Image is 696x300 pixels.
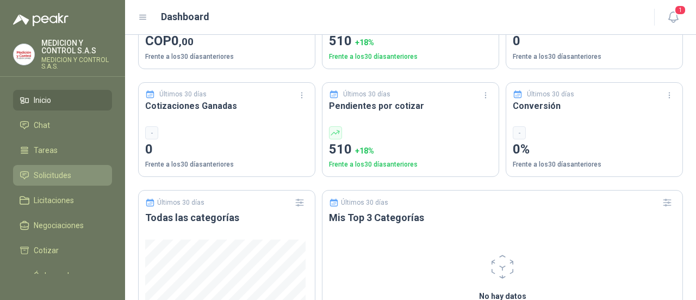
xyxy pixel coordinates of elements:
[34,144,58,156] span: Tareas
[513,31,676,52] p: 0
[13,240,112,261] a: Cotizar
[41,39,112,54] p: MEDICION Y CONTROL S.A.S
[343,89,390,100] p: Últimos 30 días
[34,219,84,231] span: Negociaciones
[34,194,74,206] span: Licitaciones
[513,99,676,113] h3: Conversión
[157,199,204,206] p: Últimos 30 días
[329,160,492,170] p: Frente a los 30 días anteriores
[13,115,112,136] a: Chat
[341,199,388,206] p: Últimos 30 días
[41,57,112,70] p: MEDICION Y CONTROL S.A.S.
[663,8,683,27] button: 1
[355,146,374,155] span: + 18 %
[329,31,492,52] p: 510
[14,44,34,65] img: Company Logo
[527,89,574,100] p: Últimos 30 días
[145,211,308,224] h3: Todas las categorías
[513,160,676,170] p: Frente a los 30 días anteriores
[13,165,112,186] a: Solicitudes
[34,94,51,106] span: Inicio
[145,160,308,170] p: Frente a los 30 días anteriores
[329,139,492,160] p: 510
[13,215,112,236] a: Negociaciones
[161,9,209,25] h1: Dashboard
[329,52,492,62] p: Frente a los 30 días anteriores
[13,90,112,111] a: Inicio
[674,5,686,15] span: 1
[355,38,374,47] span: + 18 %
[13,265,112,298] a: Órdenes de Compra
[179,35,194,48] span: ,00
[34,270,102,293] span: Órdenes de Compra
[145,139,308,160] p: 0
[329,99,492,113] h3: Pendientes por cotizar
[145,99,308,113] h3: Cotizaciones Ganadas
[513,52,676,62] p: Frente a los 30 días anteriores
[34,119,50,131] span: Chat
[513,139,676,160] p: 0%
[171,33,194,48] span: 0
[13,140,112,161] a: Tareas
[159,89,207,100] p: Últimos 30 días
[13,190,112,211] a: Licitaciones
[145,126,158,139] div: -
[34,244,59,256] span: Cotizar
[513,126,526,139] div: -
[34,169,71,181] span: Solicitudes
[145,52,308,62] p: Frente a los 30 días anteriores
[13,13,69,26] img: Logo peakr
[145,31,308,52] p: COP
[329,211,676,224] h3: Mis Top 3 Categorías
